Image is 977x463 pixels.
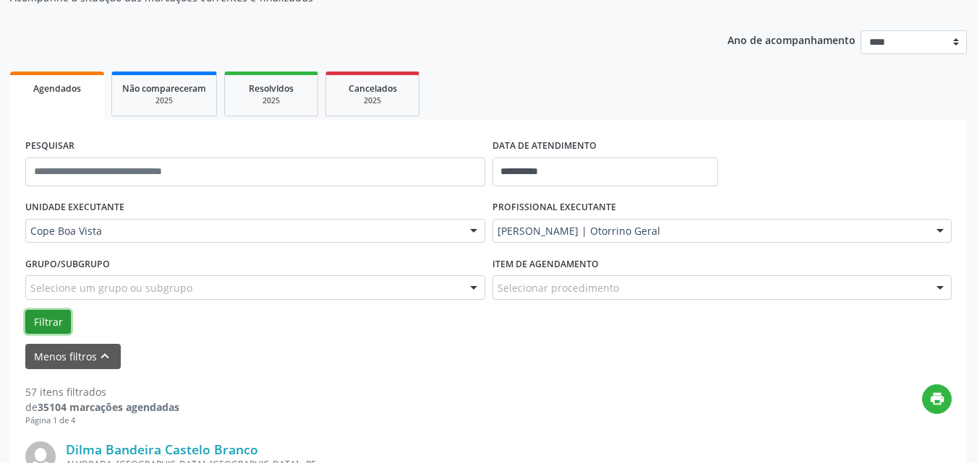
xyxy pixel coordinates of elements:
i: print [929,391,945,407]
span: Resolvidos [249,82,294,95]
label: Item de agendamento [492,253,599,275]
span: Selecionar procedimento [498,280,619,295]
div: 2025 [122,95,206,106]
label: PESQUISAR [25,135,74,157]
span: Não compareceram [122,82,206,95]
span: Agendados [33,82,81,95]
div: 2025 [235,95,307,106]
label: Grupo/Subgrupo [25,253,110,275]
div: de [25,399,179,415]
div: 57 itens filtrados [25,384,179,399]
label: DATA DE ATENDIMENTO [492,135,597,157]
p: Ano de acompanhamento [728,30,856,48]
i: keyboard_arrow_up [97,348,113,364]
div: Página 1 de 4 [25,415,179,427]
span: Cancelados [349,82,397,95]
button: print [922,384,952,414]
a: Dilma Bandeira Castelo Branco [66,441,258,457]
label: PROFISSIONAL EXECUTANTE [492,196,616,219]
span: Cope Boa Vista [30,224,456,238]
label: UNIDADE EXECUTANTE [25,196,124,219]
strong: 35104 marcações agendadas [38,400,179,414]
div: 2025 [336,95,409,106]
span: Selecione um grupo ou subgrupo [30,280,192,295]
button: Menos filtroskeyboard_arrow_up [25,344,121,369]
span: [PERSON_NAME] | Otorrino Geral [498,224,923,238]
button: Filtrar [25,310,71,334]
